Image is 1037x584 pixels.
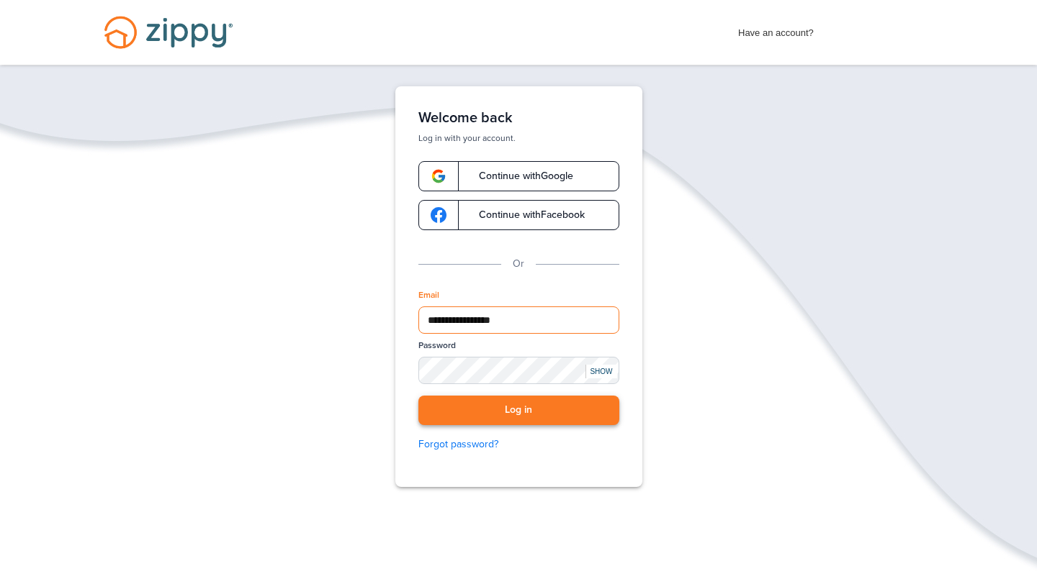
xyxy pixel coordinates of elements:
a: google-logoContinue withFacebook [418,200,619,230]
button: Log in [418,396,619,425]
p: Log in with your account. [418,132,619,144]
span: Continue with Facebook [464,210,585,220]
p: Or [513,256,524,272]
label: Email [418,289,439,301]
h1: Welcome back [418,109,619,127]
img: google-logo [431,168,446,184]
span: Have an account? [738,18,814,41]
img: google-logo [431,207,446,223]
input: Password [418,357,619,384]
div: SHOW [585,365,617,378]
a: Forgot password? [418,437,619,452]
input: Email [418,306,619,334]
span: Continue with Google [464,171,573,181]
a: google-logoContinue withGoogle [418,161,619,191]
label: Password [418,339,456,352]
